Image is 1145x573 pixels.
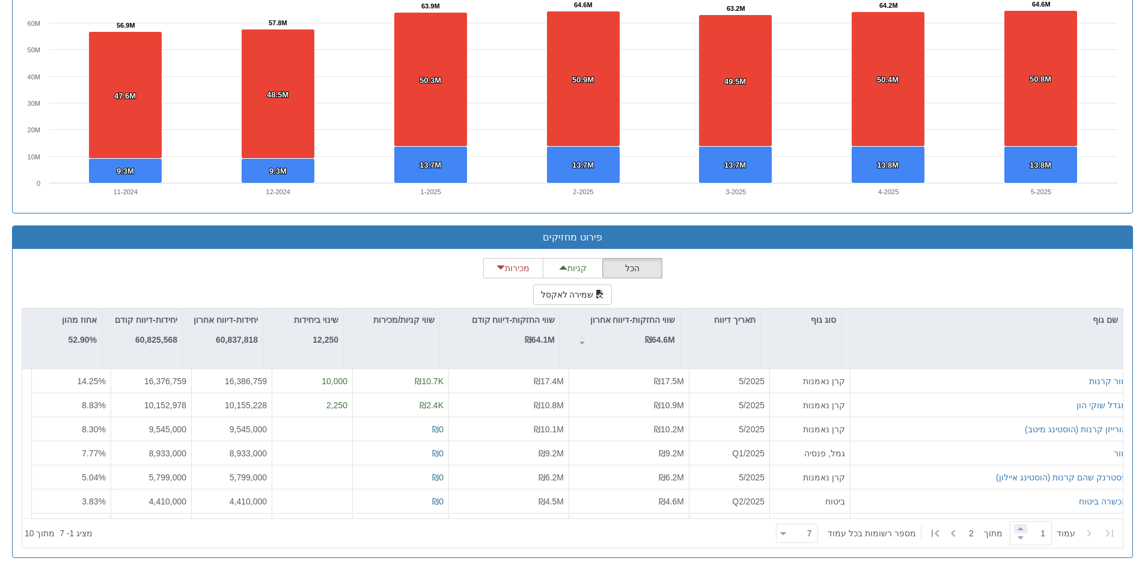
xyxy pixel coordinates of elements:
[877,161,899,170] tspan: 13.8M
[216,335,258,345] strong: 60,837,818
[421,188,441,195] text: 1-2025
[694,423,765,435] div: 5/2025
[420,400,444,410] span: ₪2.4K
[1031,188,1051,195] text: 5-2025
[680,308,760,331] div: תאריך דיווח
[116,495,186,507] div: 4,410,000
[37,180,40,187] text: 0
[534,400,564,410] span: ₪10.8M
[694,447,765,459] div: Q1/2025
[267,90,289,99] tspan: 48.5M
[645,335,675,345] strong: ₪64.6M
[28,153,40,161] text: 10M
[115,313,177,326] p: יחידות-דיווח קודם
[420,76,441,85] tspan: 50.3M
[194,313,258,326] p: יחידות-דיווח אחרון
[1057,527,1075,539] span: ‏עמוד
[472,313,555,326] p: שווי החזקות-דיווח קודם
[28,73,40,81] text: 40M
[602,258,662,278] button: הכל
[294,313,338,326] p: שינוי ביחידות
[775,495,845,507] div: ביטוח
[37,399,106,411] div: 8.83 %
[28,100,40,107] text: 30M
[1030,75,1051,84] tspan: 50.8M
[775,375,845,387] div: קרן נאמנות
[761,308,841,331] div: סוג גוף
[572,75,594,84] tspan: 50.9M
[694,471,765,483] div: 5/2025
[114,91,136,100] tspan: 47.6M
[269,167,287,176] tspan: 9.3M
[572,161,594,170] tspan: 13.7M
[1114,447,1127,459] div: מור
[590,313,675,326] p: שווי החזקות-דיווח אחרון
[269,19,287,26] tspan: 57.8M
[1089,375,1127,387] button: מור קרנות
[1079,495,1127,507] button: הכשרה ביטוח
[25,520,93,547] div: ‏מציג 1 - 7 ‏ מתוך 10
[197,471,267,483] div: 5,799,000
[534,424,564,434] span: ₪10.1M
[116,399,186,411] div: 10,152,978
[694,375,765,387] div: 5/2025
[525,335,555,345] strong: ₪64.1M
[1025,423,1127,435] button: הורייזן קרנות (הוסטינג מיטב)
[727,5,745,12] tspan: 63.2M
[996,471,1127,483] button: פסטרנק שהם קרנות (הוסטינג איילון)
[775,447,845,459] div: גמל, פנסיה
[432,424,444,434] span: ₪0
[37,423,106,435] div: 8.30 %
[1076,399,1127,411] div: מגדל שוקי הון
[69,335,97,345] strong: 52.90%
[62,313,97,326] p: אחוז מהון
[659,449,684,458] span: ₪9.2M
[421,2,440,10] tspan: 63.9M
[37,495,106,507] div: 3.83 %
[694,399,765,411] div: 5/2025
[539,473,564,482] span: ₪6.2M
[654,400,684,410] span: ₪10.9M
[197,495,267,507] div: 4,410,000
[775,399,845,411] div: קרן נאמנות
[574,1,593,8] tspan: 64.6M
[483,258,543,278] button: מכירות
[277,375,347,387] div: 10,000
[654,424,684,434] span: ₪10.2M
[877,75,899,84] tspan: 50.4M
[135,335,177,345] strong: 60,825,568
[878,188,899,195] text: 4-2025
[543,258,603,278] button: קניות
[694,495,765,507] div: Q2/2025
[539,497,564,506] span: ₪4.5M
[37,471,106,483] div: 5.04 %
[1030,161,1051,170] tspan: 13.8M
[22,232,1123,243] h3: פירוט מחזיקים
[114,188,138,195] text: 11-2024
[313,335,338,345] strong: 12,250
[534,376,564,386] span: ₪17.4M
[573,188,593,195] text: 2-2025
[420,161,441,170] tspan: 13.7M
[432,497,444,506] span: ₪0
[654,376,684,386] span: ₪17.5M
[969,527,984,539] span: 2
[1032,1,1051,8] tspan: 64.6M
[344,308,439,331] div: שווי קניות/מכירות
[37,447,106,459] div: 7.77 %
[775,471,845,483] div: קרן נאמנות
[775,423,845,435] div: קרן נאמנות
[197,447,267,459] div: 8,933,000
[266,188,290,195] text: 12-2024
[725,188,746,195] text: 3-2025
[116,447,186,459] div: 8,933,000
[197,423,267,435] div: 9,545,000
[28,126,40,133] text: 20M
[659,497,684,506] span: ₪4.6M
[197,399,267,411] div: 10,155,228
[28,20,40,27] text: 60M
